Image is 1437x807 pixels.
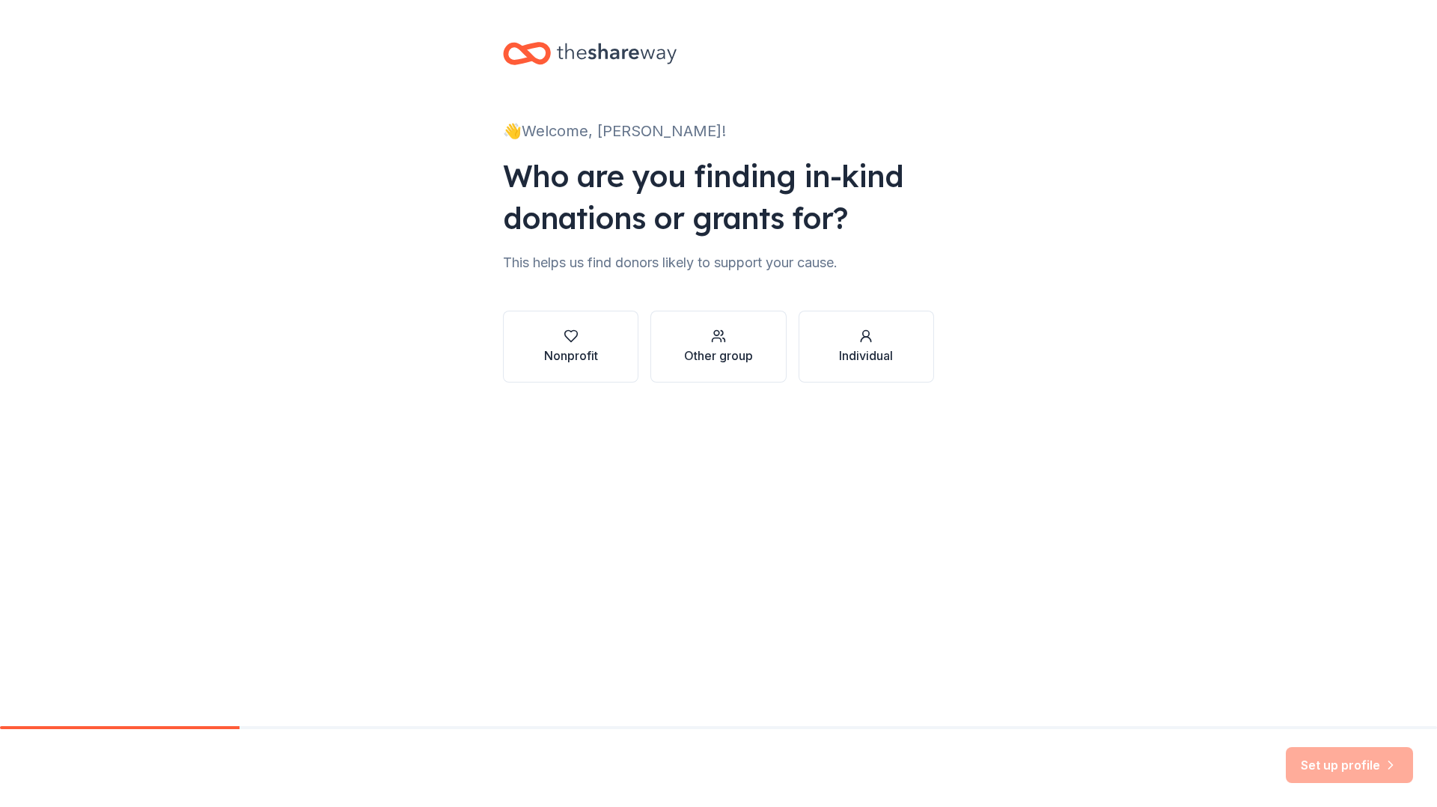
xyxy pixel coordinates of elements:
[503,119,934,143] div: 👋 Welcome, [PERSON_NAME]!
[650,311,786,383] button: Other group
[544,347,598,365] div: Nonprofit
[839,347,893,365] div: Individual
[503,251,934,275] div: This helps us find donors likely to support your cause.
[503,155,934,239] div: Who are you finding in-kind donations or grants for?
[799,311,934,383] button: Individual
[503,311,638,383] button: Nonprofit
[684,347,753,365] div: Other group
